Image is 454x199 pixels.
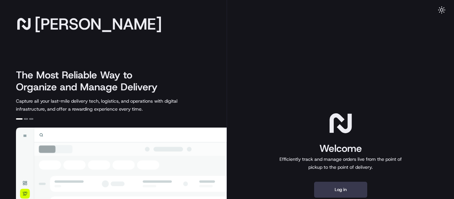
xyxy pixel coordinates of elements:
[314,182,367,198] button: Log in
[16,69,165,93] h2: The Most Reliable Way to Organize and Manage Delivery
[277,142,404,155] h1: Welcome
[16,97,207,113] p: Capture all your last-mile delivery tech, logistics, and operations with digital infrastructure, ...
[277,155,404,171] p: Efficiently track and manage orders live from the point of pickup to the point of delivery.
[35,17,162,31] span: [PERSON_NAME]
